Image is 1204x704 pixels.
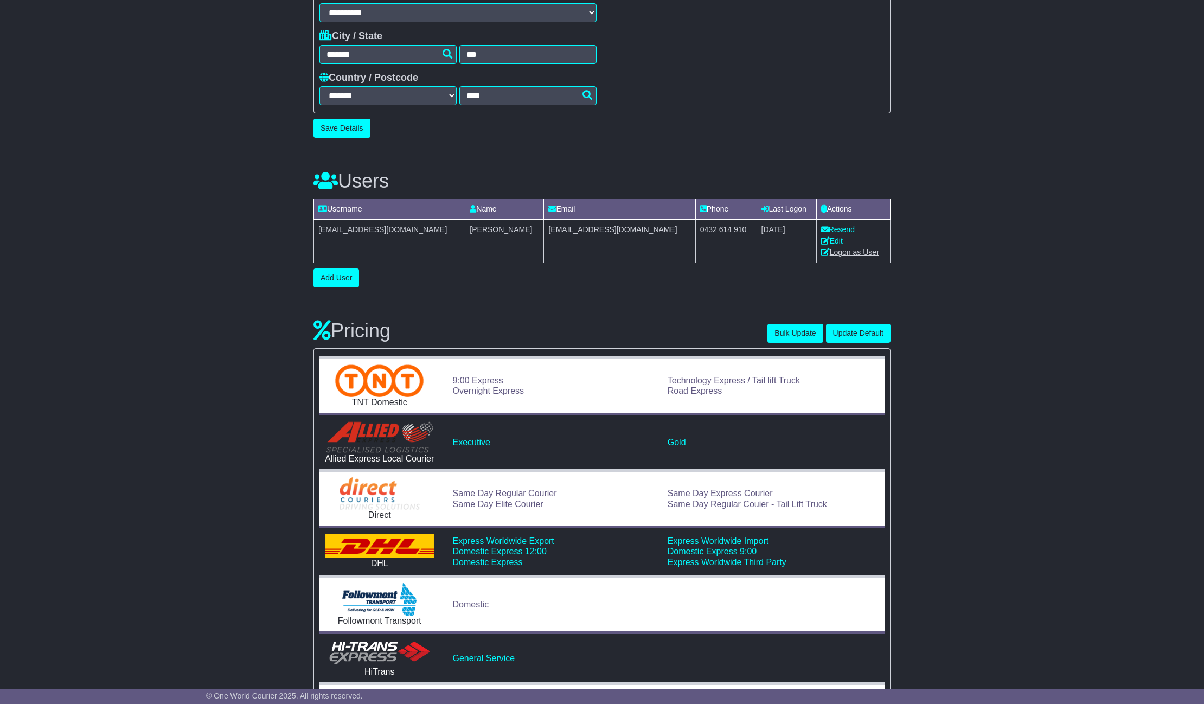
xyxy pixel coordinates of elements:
[668,438,686,447] a: Gold
[821,248,879,257] a: Logon as User
[325,453,434,464] div: Allied Express Local Courier
[313,170,891,192] h3: Users
[206,692,363,700] span: © One World Courier 2025. All rights reserved.
[767,324,823,343] button: Bulk Update
[826,324,891,343] button: Update Default
[821,225,855,234] a: Resend
[452,536,554,546] a: Express Worldwide Export
[340,477,420,510] img: Direct
[695,199,757,219] td: Phone
[325,510,434,520] div: Direct
[325,534,434,558] img: DHL
[757,219,816,263] td: [DATE]
[335,364,424,397] img: TNT Domestic
[695,219,757,263] td: 0432 614 910
[325,639,434,667] img: HiTrans
[314,199,465,219] td: Username
[314,219,465,263] td: [EMAIL_ADDRESS][DOMAIN_NAME]
[452,438,490,447] a: Executive
[452,376,503,385] a: 9:00 Express
[668,558,786,567] a: Express Worldwide Third Party
[452,654,515,663] a: General Service
[325,667,434,677] div: HiTrans
[452,500,543,509] a: Same Day Elite Courier
[342,583,417,616] img: Followmont Transport
[668,489,773,498] a: Same Day Express Courier
[465,219,544,263] td: [PERSON_NAME]
[452,386,524,395] a: Overnight Express
[668,376,800,385] a: Technology Express / Tail lift Truck
[465,199,544,219] td: Name
[325,397,434,407] div: TNT Domestic
[452,547,546,556] a: Domestic Express 12:00
[816,199,890,219] td: Actions
[325,558,434,568] div: DHL
[668,500,827,509] a: Same Day Regular Couier - Tail Lift Truck
[821,236,843,245] a: Edit
[325,616,434,626] div: Followmont Transport
[668,536,768,546] a: Express Worldwide Import
[325,421,434,453] img: Allied Express Local Courier
[313,119,370,138] button: Save Details
[757,199,816,219] td: Last Logon
[452,489,556,498] a: Same Day Regular Courier
[544,219,695,263] td: [EMAIL_ADDRESS][DOMAIN_NAME]
[452,600,489,609] a: Domestic
[319,30,382,42] label: City / State
[668,386,722,395] a: Road Express
[313,268,359,287] button: Add User
[319,72,418,84] label: Country / Postcode
[544,199,695,219] td: Email
[452,558,522,567] a: Domestic Express
[668,547,757,556] a: Domestic Express 9:00
[313,320,767,342] h3: Pricing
